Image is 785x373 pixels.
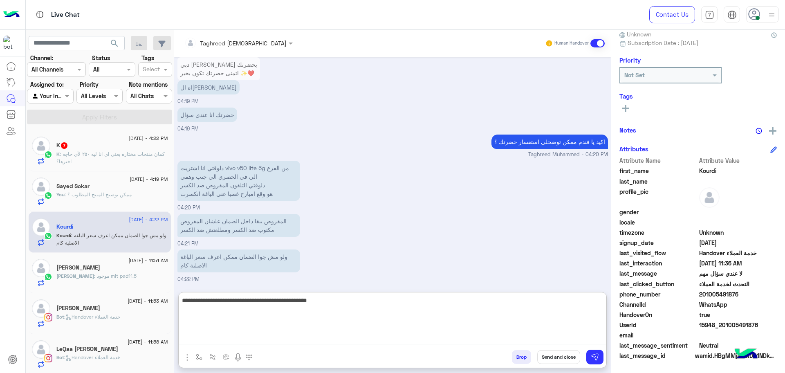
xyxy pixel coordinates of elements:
[619,331,698,339] span: email
[56,151,60,157] span: K
[56,314,64,320] span: Bot
[699,238,777,247] span: 2025-08-28T10:51:53.163Z
[193,350,206,364] button: select flow
[233,353,243,362] img: send voice note
[537,350,580,364] button: Send and close
[182,353,192,362] img: send attachment
[699,208,777,216] span: null
[619,321,698,329] span: UserId
[56,273,94,279] span: [PERSON_NAME]
[92,54,110,62] label: Status
[32,218,50,236] img: defaultAdmin.png
[177,161,300,201] p: 29/8/2025, 4:20 PM
[649,6,695,23] a: Contact Us
[727,10,737,20] img: tab
[619,249,698,257] span: last_visited_flow
[699,310,777,319] span: true
[699,228,777,237] span: Unknown
[32,259,50,277] img: defaultAdmin.png
[32,340,50,359] img: defaultAdmin.png
[128,338,168,346] span: [DATE] - 11:58 AM
[699,290,777,299] span: 201005491876
[44,232,52,240] img: WhatsApp
[619,280,698,288] span: last_clicked_button
[177,126,199,132] span: 04:19 PM
[64,354,120,360] span: : Handover خدمة العملاء
[767,10,777,20] img: profile
[619,300,698,309] span: ChannelId
[51,9,80,20] p: Live Chat
[196,354,202,360] img: select flow
[619,187,698,206] span: profile_pic
[56,142,68,149] h5: K
[701,6,718,23] a: tab
[619,290,698,299] span: phone_number
[56,183,90,190] h5: Sayed Sokar
[177,108,237,122] p: 29/8/2025, 4:19 PM
[619,310,698,319] span: HandoverOn
[80,80,99,89] label: Priority
[56,191,65,198] span: You
[32,299,50,318] img: defaultAdmin.png
[699,341,777,350] span: 0
[619,238,698,247] span: signup_date
[56,264,100,271] h5: Omar
[129,216,168,223] span: [DATE] - 4:22 PM
[44,354,52,362] img: Instagram
[699,280,777,288] span: التحدث لخدمة العملاء
[619,259,698,267] span: last_interaction
[141,54,154,62] label: Tags
[177,57,260,80] p: 29/8/2025, 4:19 PM
[56,305,100,312] h5: Rawda Mohamed
[206,350,220,364] button: Trigger scenario
[699,249,777,257] span: Handover خدمة العملاء
[619,145,648,153] h6: Attributes
[177,204,200,211] span: 04:20 PM
[3,36,18,50] img: 1403182699927242
[699,156,777,165] span: Attribute Value
[27,110,172,124] button: Apply Filters
[512,350,531,364] button: Drop
[32,178,50,196] img: defaultAdmin.png
[732,340,760,369] img: hulul-logo.png
[705,10,714,20] img: tab
[699,300,777,309] span: 2
[141,65,160,75] div: Select
[554,40,589,47] small: Human Handover
[619,177,698,186] span: last_name
[528,151,608,159] span: Taghreed Muhammed - 04:20 PM
[619,228,698,237] span: timezone
[699,269,777,278] span: لا عندي سؤال مهم
[61,142,67,149] span: 7
[65,191,132,198] span: ممكن توضيح المنتج المطلوب ؟
[105,36,125,54] button: search
[699,166,777,175] span: Kourdi
[44,273,52,281] img: WhatsApp
[94,273,137,279] span: موجود mit pad11.5
[110,38,119,48] span: search
[56,232,166,246] span: ولو مش جوا الضمان ممكن اعرف سعر الباغة الاصلية كام
[64,314,120,320] span: : Handover خدمة العملاء
[756,128,762,134] img: notes
[619,269,698,278] span: last_message
[56,354,64,360] span: Bot
[246,354,252,361] img: make a call
[30,54,53,62] label: Channel:
[619,126,636,134] h6: Notes
[129,80,168,89] label: Note mentions
[209,354,216,360] img: Trigger scenario
[769,127,776,135] img: add
[699,321,777,329] span: 15948_201005491876
[619,218,698,227] span: locale
[32,137,50,155] img: defaultAdmin.png
[30,80,64,89] label: Assigned to:
[619,92,777,100] h6: Tags
[177,249,300,272] p: 29/8/2025, 4:22 PM
[619,166,698,175] span: first_name
[44,191,52,200] img: WhatsApp
[177,98,199,104] span: 04:19 PM
[591,353,599,361] img: send message
[129,135,168,142] span: [DATE] - 4:22 PM
[56,232,71,238] span: Kourdi
[3,6,20,23] img: Logo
